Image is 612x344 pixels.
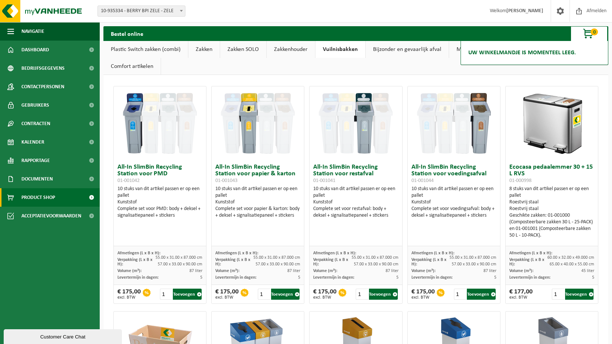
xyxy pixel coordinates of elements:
h3: All-In SlimBin Recycling Station voor PMD [117,164,202,184]
strong: [PERSON_NAME] [506,8,543,14]
span: 57.00 x 33.00 x 90.00 cm [158,262,202,266]
span: Levertermijn in dagen: [215,275,256,280]
span: 57.00 x 33.00 x 90.00 cm [452,262,496,266]
button: Toevoegen [271,289,300,300]
a: Zakken [188,41,220,58]
span: Gebruikers [21,96,49,114]
div: Kunststof [117,199,202,206]
span: 87 liter [386,269,399,273]
span: Verpakking (L x B x H): [411,258,447,266]
span: 5 [298,275,300,280]
span: Volume (m³): [215,269,239,273]
span: Contactpersonen [21,78,64,96]
span: Verpakking (L x B x H): [313,258,348,266]
button: Toevoegen [173,289,201,300]
span: Levertermijn in dagen: [117,275,158,280]
span: Rapportage [21,151,50,170]
img: 01-001041 [319,86,393,160]
a: Vuilnisbakken [315,41,365,58]
button: 0 [571,26,608,41]
div: 10 stuks van dit artikel passen er op een pallet [117,186,202,219]
span: Levertermijn in dagen: [509,275,550,280]
span: Afmetingen (L x B x H): [215,251,258,255]
span: Verpakking (L x B x H): [509,258,544,266]
div: 8 stuks van dit artikel passen er op een pallet [509,186,594,239]
span: excl. BTW [411,295,435,300]
div: Geschikte zakken: 01-001000 (Composteerbare zakken 30 L - 25-PACK) en 01-001001 (Composteerbare z... [509,212,594,239]
span: 57.00 x 33.00 x 90.00 cm [256,262,300,266]
a: Medisch [449,41,484,58]
img: 01-001043 [221,86,295,160]
div: Roestvrij staal [509,206,594,212]
span: Documenten [21,170,53,188]
h3: All-In SlimBin Recycling Station voor voedingsafval [411,164,496,184]
span: 57.00 x 33.00 x 90.00 cm [354,262,399,266]
span: Volume (m³): [117,269,141,273]
div: Kunststof [313,199,398,206]
span: 65.00 x 40.00 x 55.00 cm [550,262,594,266]
button: Toevoegen [565,289,594,300]
span: 01-000998 [509,178,531,183]
button: Toevoegen [467,289,495,300]
span: Afmetingen (L x B x H): [313,251,356,255]
input: 1 [356,289,368,300]
div: € 175,00 [215,289,239,300]
span: 55.00 x 31.00 x 87.000 cm [253,255,300,260]
span: 55.00 x 31.00 x 87.000 cm [449,255,496,260]
div: 10 stuks van dit artikel passen er op een pallet [215,186,300,219]
span: Navigatie [21,22,44,41]
span: 01-001044 [411,178,434,183]
iframe: chat widget [4,328,123,344]
div: € 175,00 [117,289,141,300]
h2: Uw winkelmandje is momenteel leeg. [465,45,579,61]
div: Complete set voor voedingsafval: body + deksel + signalisatiepaneel + stickers [411,206,496,219]
a: Comfort artikelen [103,58,161,75]
a: Plastic Switch zakken (combi) [103,41,188,58]
span: Verpakking (L x B x H): [117,258,153,266]
input: 1 [258,289,270,300]
span: 5 [200,275,202,280]
span: 01-001041 [313,178,335,183]
span: 5 [494,275,496,280]
span: Levertermijn in dagen: [313,275,354,280]
div: € 175,00 [411,289,435,300]
h3: All-In SlimBin Recycling Station voor papier & karton [215,164,300,184]
img: 01-001042 [123,86,197,160]
span: 5 [396,275,399,280]
input: 1 [552,289,564,300]
span: 5 [592,275,594,280]
span: 10-935334 - BERRY BPI ZELE - ZELE [98,6,185,17]
span: excl. BTW [509,295,533,300]
span: 01-001043 [215,178,237,183]
input: 1 [160,289,172,300]
div: Kunststof [411,199,496,206]
span: Kalender [21,133,44,151]
span: Contracten [21,114,50,133]
img: 01-001044 [417,86,491,160]
span: 55.00 x 31.00 x 87.000 cm [352,255,399,260]
span: Volume (m³): [313,269,337,273]
input: 1 [454,289,466,300]
span: 87 liter [287,269,300,273]
span: Product Shop [21,188,55,207]
span: excl. BTW [215,295,239,300]
span: Afmetingen (L x B x H): [117,251,160,255]
span: Acceptatievoorwaarden [21,207,81,225]
div: € 175,00 [313,289,336,300]
div: Complete set voor PMD: body + deksel + signalisatiepaneel + stickers [117,206,202,219]
span: 45 liter [581,269,594,273]
h3: All-In SlimBin Recycling Station voor restafval [313,164,398,184]
div: 10 stuks van dit artikel passen er op een pallet [313,186,398,219]
span: 01-001042 [117,178,140,183]
span: excl. BTW [117,295,141,300]
div: Complete set voor restafval: body + deksel + signalisatiepaneel + stickers [313,206,398,219]
h3: Ecocasa pedaalemmer 30 + 15 L RVS [509,164,594,184]
span: Dashboard [21,41,49,59]
span: 87 liter [483,269,496,273]
div: Complete set voor papier & karton: body + deksel + signalisatiepaneel + stickers [215,206,300,219]
span: 60.00 x 32.00 x 49.000 cm [547,255,594,260]
span: Verpakking (L x B x H): [215,258,250,266]
div: € 177,00 [509,289,533,300]
a: Zakken SOLO [220,41,266,58]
